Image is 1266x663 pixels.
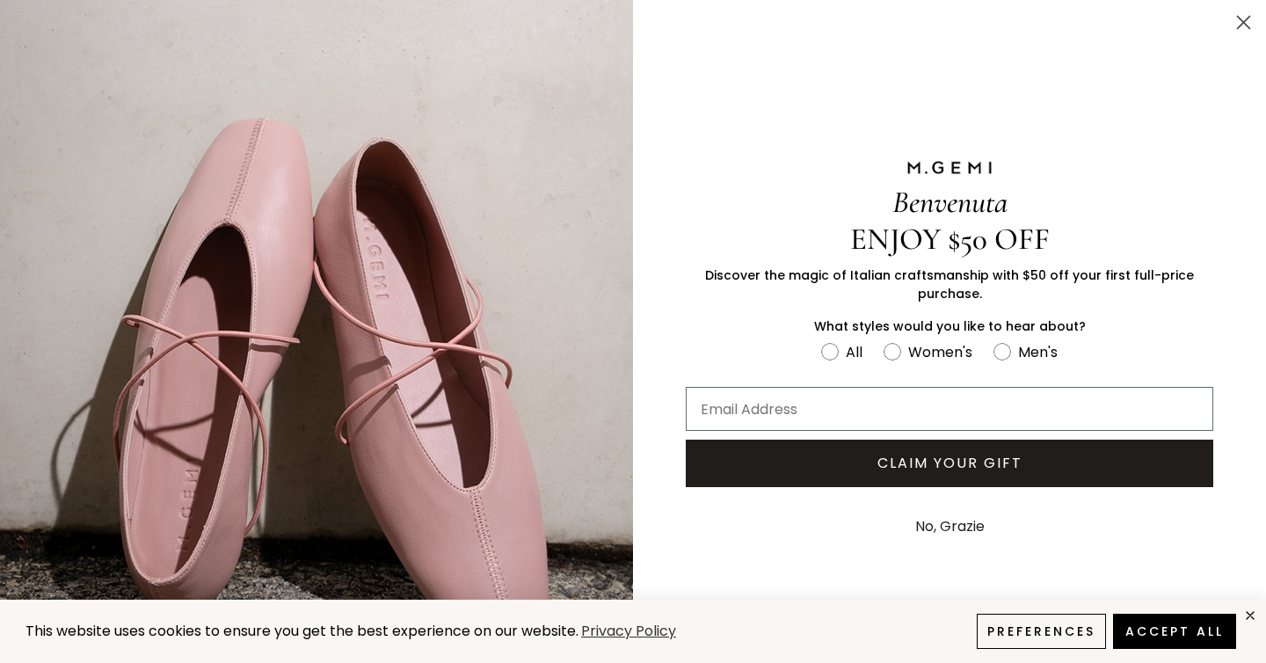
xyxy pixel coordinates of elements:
div: Women's [908,341,972,363]
span: This website uses cookies to ensure you get the best experience on our website. [25,621,578,641]
span: Benvenuta [892,184,1008,221]
button: Preferences [977,614,1106,649]
div: Men's [1018,341,1058,363]
img: M.GEMI [906,160,993,176]
a: Privacy Policy (opens in a new tab) [578,621,679,643]
span: Discover the magic of Italian craftsmanship with $50 off your first full-price purchase. [705,266,1194,302]
button: No, Grazie [906,505,993,549]
div: All [846,341,862,363]
span: ENJOY $50 OFF [850,221,1050,258]
span: What styles would you like to hear about? [814,317,1086,335]
button: Close dialog [1228,7,1259,38]
div: close [1243,608,1257,623]
button: CLAIM YOUR GIFT [686,440,1213,487]
input: Email Address [686,387,1213,431]
button: Accept All [1113,614,1236,649]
